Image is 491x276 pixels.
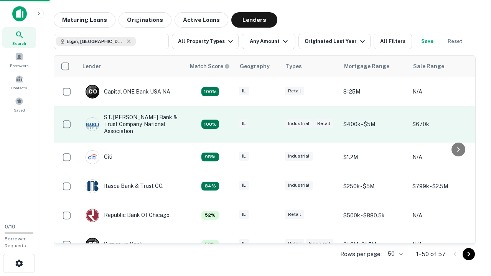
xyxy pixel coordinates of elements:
button: Save your search to get updates of matches that match your search criteria. [415,34,440,49]
td: $250k - $5M [339,172,409,201]
div: Industrial [306,239,333,248]
span: 0 / 10 [5,224,15,230]
button: Maturing Loans [54,12,115,28]
button: All Filters [374,34,412,49]
td: $400k - $5M [339,106,409,143]
div: Capitalize uses an advanced AI algorithm to match your search with the best lender. The match sco... [201,153,219,162]
p: Rows per page: [340,250,382,259]
p: 1–50 of 57 [416,250,446,259]
img: picture [86,180,99,193]
span: Elgin, [GEOGRAPHIC_DATA], [GEOGRAPHIC_DATA] [67,38,124,45]
div: Sale Range [413,62,444,71]
div: ST. [PERSON_NAME] Bank & Trust Company, National Association [86,114,178,135]
div: Republic Bank Of Chicago [86,209,170,222]
a: Saved [2,94,36,115]
iframe: Chat Widget [453,215,491,251]
img: picture [86,209,99,222]
div: Capitalize uses an advanced AI algorithm to match your search with the best lender. The match sco... [190,62,230,71]
div: Lender [82,62,101,71]
div: Types [286,62,302,71]
td: $1.3M - $1.5M [339,230,409,259]
div: Signature Bank [86,238,143,251]
td: N/A [409,77,478,106]
td: $670k [409,106,478,143]
button: Lenders [231,12,277,28]
div: Retail [314,119,333,128]
div: Retail [285,239,304,248]
th: Capitalize uses an advanced AI algorithm to match your search with the best lender. The match sco... [185,56,235,77]
div: Industrial [285,119,313,128]
td: N/A [409,201,478,230]
button: Go to next page [463,248,475,260]
div: IL [239,210,249,219]
a: Contacts [2,72,36,92]
div: IL [239,87,249,95]
div: Retail [285,210,304,219]
button: Any Amount [242,34,295,49]
span: Contacts [12,85,27,91]
td: $799k - $2.5M [409,172,478,201]
button: Active Loans [175,12,228,28]
div: Capitalize uses an advanced AI algorithm to match your search with the best lender. The match sco... [201,87,219,96]
button: Reset [443,34,467,49]
div: 50 [385,248,404,260]
div: Geography [240,62,270,71]
span: Search [12,40,26,46]
span: Borrowers [10,62,28,69]
button: Originated Last Year [298,34,371,49]
div: IL [239,239,249,248]
div: Originated Last Year [305,37,367,46]
p: S B [89,240,96,248]
div: IL [239,119,249,128]
div: Retail [285,87,304,95]
div: Industrial [285,152,313,161]
h6: Match Score [190,62,228,71]
span: Saved [14,107,25,113]
th: Lender [78,56,185,77]
div: Capitalize uses an advanced AI algorithm to match your search with the best lender. The match sco... [201,211,219,220]
p: C O [89,88,97,96]
th: Geography [235,56,281,77]
div: Capitalize uses an advanced AI algorithm to match your search with the best lender. The match sco... [201,120,219,129]
a: Search [2,27,36,48]
div: Capitalize uses an advanced AI algorithm to match your search with the best lender. The match sco... [201,182,219,191]
div: Capitalize uses an advanced AI algorithm to match your search with the best lender. The match sco... [201,240,219,249]
img: capitalize-icon.png [12,6,27,21]
td: N/A [409,143,478,172]
th: Sale Range [409,56,478,77]
img: picture [86,151,99,164]
button: All Property Types [172,34,239,49]
th: Types [281,56,339,77]
div: IL [239,152,249,161]
div: Mortgage Range [344,62,389,71]
div: Industrial [285,181,313,190]
td: $125M [339,77,409,106]
button: Originations [119,12,171,28]
div: Capital ONE Bank USA NA [86,85,170,99]
a: Borrowers [2,49,36,70]
div: Citi [86,150,112,164]
img: picture [86,118,99,131]
th: Mortgage Range [339,56,409,77]
td: $500k - $880.5k [339,201,409,230]
td: N/A [409,230,478,259]
div: Itasca Bank & Trust CO. [86,179,163,193]
div: IL [239,181,249,190]
td: $1.2M [339,143,409,172]
span: Borrower Requests [5,236,26,248]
